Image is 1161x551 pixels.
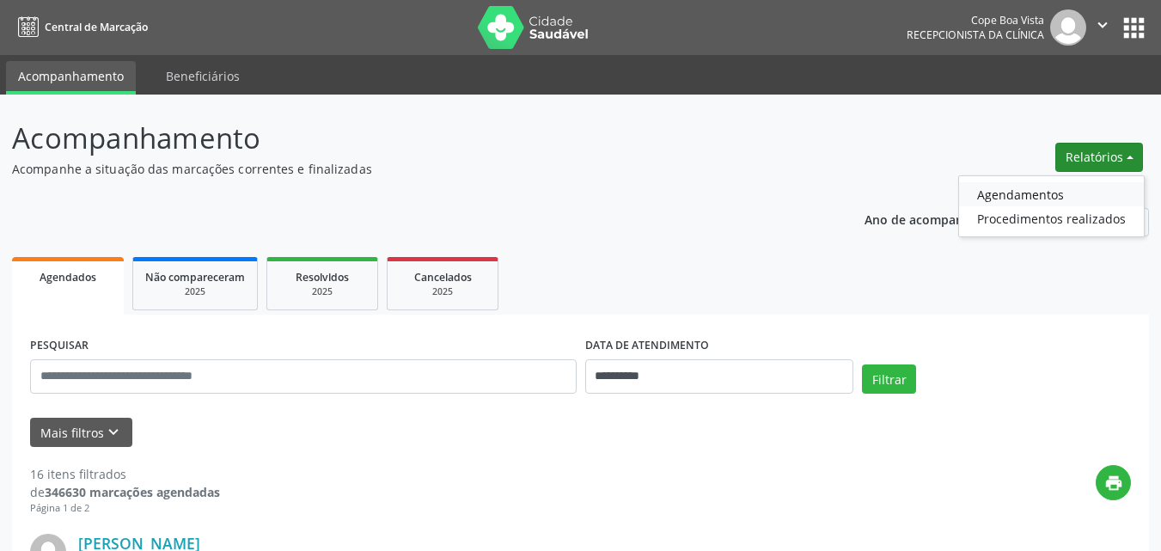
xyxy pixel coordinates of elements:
div: Cope Boa Vista [907,13,1044,28]
div: 2025 [279,285,365,298]
div: 16 itens filtrados [30,465,220,483]
p: Acompanhe a situação das marcações correntes e finalizadas [12,160,808,178]
label: DATA DE ATENDIMENTO [585,333,709,359]
div: 2025 [145,285,245,298]
div: Página 1 de 2 [30,501,220,516]
div: de [30,483,220,501]
button: print [1096,465,1131,500]
span: Agendados [40,270,96,285]
button: apps [1119,13,1149,43]
button: Relatórios [1055,143,1143,172]
span: Recepcionista da clínica [907,28,1044,42]
a: Acompanhamento [6,61,136,95]
button: Mais filtroskeyboard_arrow_down [30,418,132,448]
div: 2025 [400,285,486,298]
img: img [1050,9,1086,46]
a: Beneficiários [154,61,252,91]
span: Resolvidos [296,270,349,285]
a: Procedimentos realizados [959,206,1144,230]
a: Agendamentos [959,182,1144,206]
button:  [1086,9,1119,46]
p: Acompanhamento [12,117,808,160]
span: Cancelados [414,270,472,285]
i:  [1093,15,1112,34]
ul: Relatórios [958,175,1145,237]
button: Filtrar [862,364,916,394]
i: keyboard_arrow_down [104,423,123,442]
label: PESQUISAR [30,333,89,359]
p: Ano de acompanhamento [865,208,1017,230]
span: Não compareceram [145,270,245,285]
i: print [1104,474,1123,493]
strong: 346630 marcações agendadas [45,484,220,500]
span: Central de Marcação [45,20,148,34]
a: Central de Marcação [12,13,148,41]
